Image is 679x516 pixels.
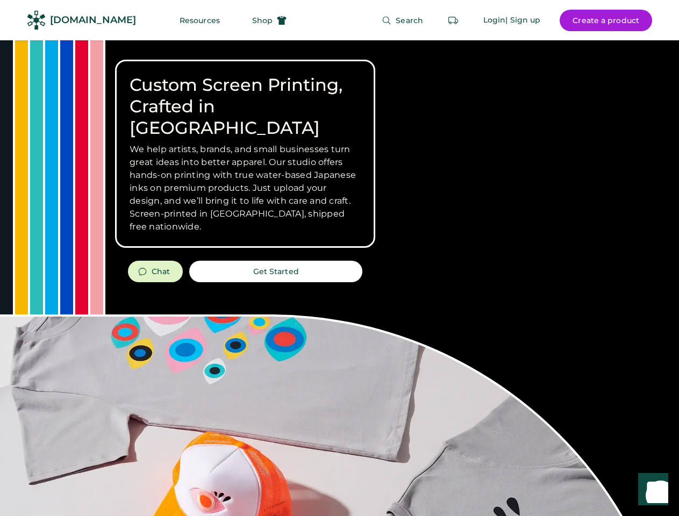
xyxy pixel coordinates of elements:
div: | Sign up [505,15,540,26]
span: Shop [252,17,273,24]
button: Resources [167,10,233,31]
iframe: Front Chat [628,468,674,514]
button: Chat [128,261,183,282]
div: [DOMAIN_NAME] [50,13,136,27]
h3: We help artists, brands, and small businesses turn great ideas into better apparel. Our studio of... [130,143,361,233]
div: Login [483,15,506,26]
button: Search [369,10,436,31]
span: Search [396,17,423,24]
img: Rendered Logo - Screens [27,11,46,30]
button: Get Started [189,261,362,282]
button: Create a product [560,10,652,31]
button: Retrieve an order [442,10,464,31]
button: Shop [239,10,299,31]
h1: Custom Screen Printing, Crafted in [GEOGRAPHIC_DATA] [130,74,361,139]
